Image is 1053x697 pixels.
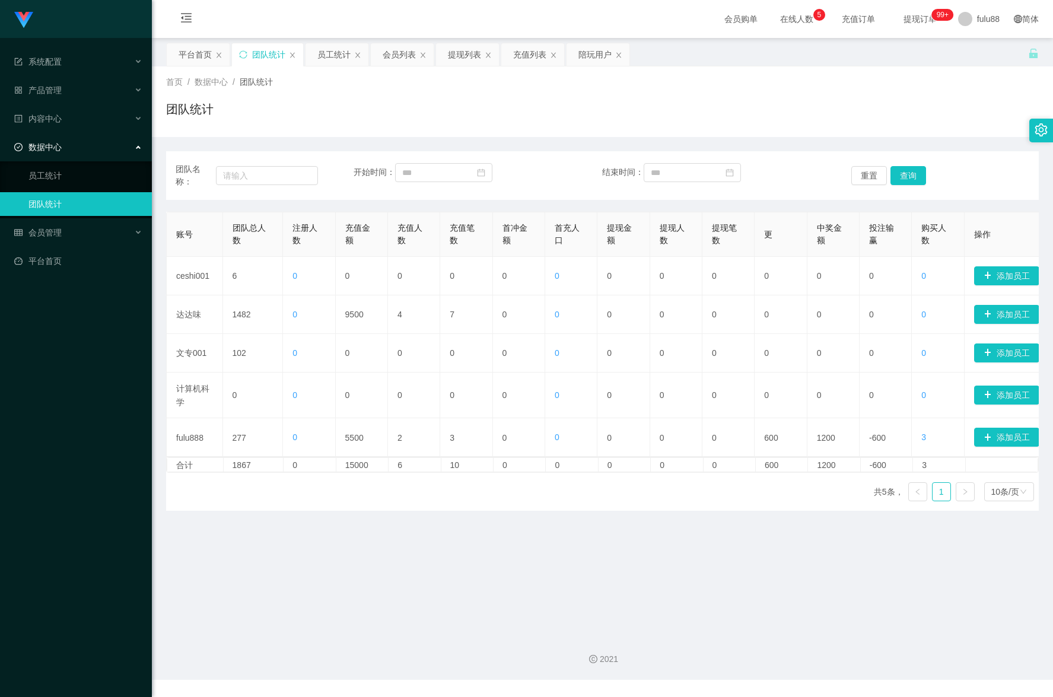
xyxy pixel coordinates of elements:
[14,249,142,273] a: 图标：仪表板平台首页
[1014,15,1022,23] i: 图标: 全球
[712,271,717,281] font: 0
[600,654,618,664] font: 2021
[1028,48,1039,59] i: 图标： 解锁
[166,77,183,87] font: 首页
[252,50,285,59] font: 团队统计
[450,271,454,281] font: 0
[904,14,937,24] font: 提现订单
[1035,123,1048,136] i: 图标：设置
[14,143,23,151] i: 图标: 检查-圆圈-o
[450,432,454,442] font: 3
[660,223,685,245] font: 提现人数
[555,390,559,400] font: 0
[922,460,927,470] font: 3
[176,460,193,470] font: 合计
[869,223,894,245] font: 投注输赢
[502,310,507,319] font: 0
[869,432,886,442] font: -600
[974,230,991,239] font: 操作
[477,168,485,177] i: 图标：日历
[450,390,454,400] font: 0
[869,310,874,319] font: 0
[842,14,875,24] font: 充值订单
[607,271,612,281] font: 0
[397,223,422,245] font: 充值人数
[932,9,953,21] sup: 239
[14,58,23,66] i: 图标： 表格
[555,271,559,281] font: 0
[712,390,717,400] font: 0
[607,310,612,319] font: 0
[239,50,247,59] i: 图标：同步
[607,223,632,245] font: 提现金额
[345,310,364,319] font: 9500
[176,348,206,358] font: 文专001
[502,348,507,358] font: 0
[450,460,460,470] font: 10
[921,310,926,319] font: 0
[765,460,778,470] font: 600
[991,487,1019,497] font: 10条/页
[870,460,886,470] font: -600
[660,348,664,358] font: 0
[233,223,266,245] font: 团队总人数
[890,166,926,185] button: 查询
[448,50,481,59] font: 提现列表
[176,230,193,239] font: 账号
[233,348,246,358] font: 102
[292,348,297,358] font: 0
[383,50,416,59] font: 会员列表
[176,432,203,442] font: fulu888
[939,487,944,497] font: 1
[607,432,612,442] font: 0
[712,432,717,442] font: 0
[869,390,874,400] font: 0
[187,77,190,87] font: /
[974,428,1039,447] button: 图标: 加号添加员工
[977,14,1000,24] font: fulu88
[176,310,201,319] font: 达达味
[292,271,297,281] font: 0
[817,390,822,400] font: 0
[764,432,778,442] font: 600
[921,432,926,442] font: 3
[289,52,296,59] i: 图标： 关闭
[921,223,946,245] font: 购买人数
[502,223,527,245] font: 首冲金额
[921,271,926,281] font: 0
[817,460,835,470] font: 1200
[345,460,368,470] font: 15000
[932,482,951,501] li: 1
[615,52,622,59] i: 图标： 关闭
[28,192,142,216] a: 团队统计
[921,348,926,358] font: 0
[14,86,23,94] i: 图标: appstore-o
[345,432,364,442] font: 5500
[176,271,209,281] font: ceshi001
[764,271,769,281] font: 0
[502,390,507,400] font: 0
[1020,488,1027,497] i: 图标： 下
[28,57,62,66] font: 系统配置
[397,460,402,470] font: 6
[555,223,580,245] font: 首充人口
[974,305,1039,324] button: 图标: 加号添加员工
[240,77,273,87] font: 团队统计
[660,432,664,442] font: 0
[14,12,33,28] img: logo.9652507e.png
[14,228,23,237] i: 图标： 表格
[724,14,758,24] font: 会员购单
[991,483,1019,501] div: 10条/页
[513,50,546,59] font: 充值列表
[817,348,822,358] font: 0
[817,11,822,19] font: 5
[195,77,228,87] font: 数据中心
[28,142,62,152] font: 数据中心
[550,52,557,59] i: 图标： 关闭
[176,384,209,406] font: 计算机科学
[764,230,772,239] font: 更
[974,386,1039,405] button: 图标: 加号添加员工
[712,310,717,319] font: 0
[166,1,206,39] i: 图标: 菜单折叠
[712,223,737,245] font: 提现笔数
